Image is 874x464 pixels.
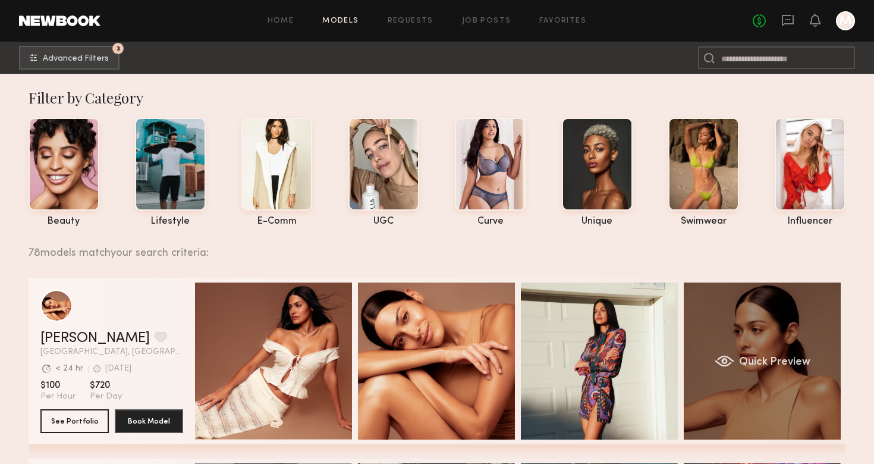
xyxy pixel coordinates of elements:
[268,17,294,25] a: Home
[836,11,855,30] a: M
[348,217,419,227] div: UGC
[117,46,120,51] span: 3
[241,217,312,227] div: e-comm
[43,55,109,63] span: Advanced Filters
[29,234,837,259] div: 78 models match your search criteria:
[115,409,183,433] button: Book Model
[40,391,76,402] span: Per Hour
[135,217,206,227] div: lifestyle
[40,348,183,356] span: [GEOGRAPHIC_DATA], [GEOGRAPHIC_DATA]
[90,391,122,402] span: Per Day
[322,17,359,25] a: Models
[738,357,810,368] span: Quick Preview
[775,217,845,227] div: influencer
[388,17,433,25] a: Requests
[539,17,586,25] a: Favorites
[55,365,83,373] div: < 24 hr
[105,365,131,373] div: [DATE]
[40,331,150,346] a: [PERSON_NAME]
[455,217,526,227] div: curve
[29,217,99,227] div: beauty
[668,217,739,227] div: swimwear
[462,17,511,25] a: Job Posts
[29,88,846,107] div: Filter by Category
[40,409,109,433] button: See Portfolio
[562,217,633,227] div: unique
[19,46,120,70] button: 3Advanced Filters
[40,380,76,391] span: $100
[90,380,122,391] span: $720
